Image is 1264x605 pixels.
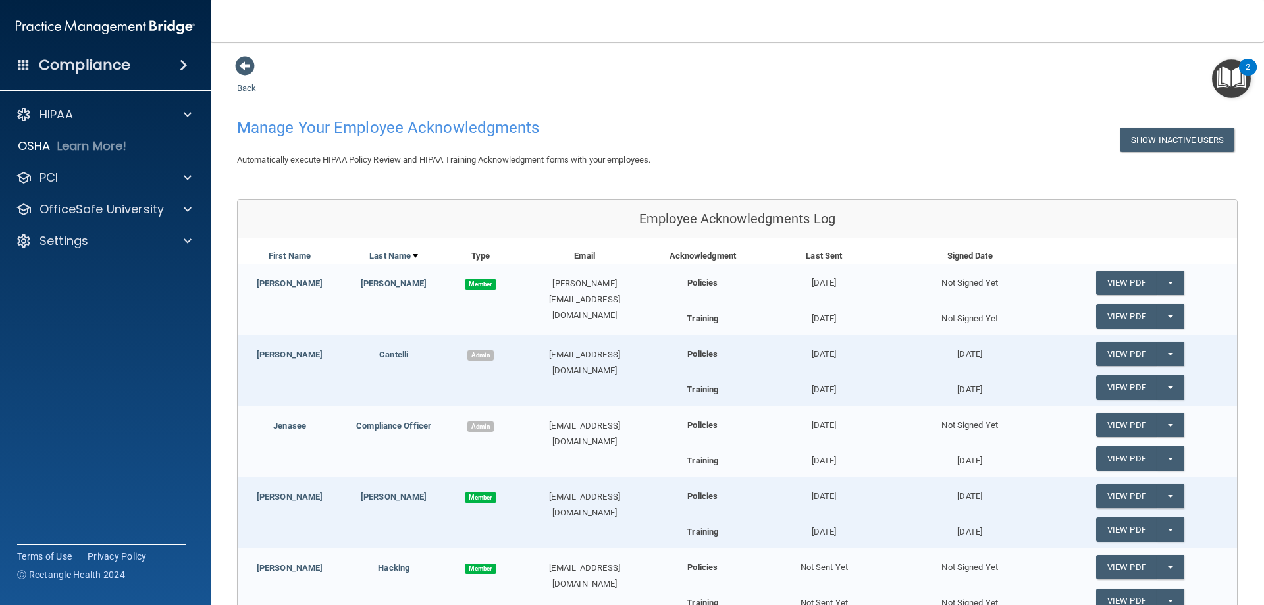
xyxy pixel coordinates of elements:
div: Not Signed Yet [897,264,1042,291]
div: Not Signed Yet [897,304,1042,327]
span: Member [465,279,496,290]
p: HIPAA [39,107,73,122]
a: View PDF [1096,446,1157,471]
b: Training [687,456,718,465]
b: Policies [687,491,718,501]
div: [DATE] [897,446,1042,469]
span: Admin [467,350,494,361]
div: [DATE] [897,375,1042,398]
a: View PDF [1096,413,1157,437]
a: OfficeSafe University [16,201,192,217]
span: Ⓒ Rectangle Health 2024 [17,568,125,581]
a: Settings [16,233,192,249]
div: [DATE] [897,477,1042,504]
a: Jenasee [273,421,306,431]
a: Back [237,67,256,93]
div: Email [515,248,654,264]
div: Employee Acknowledgments Log [238,200,1237,238]
div: [DATE] [751,335,897,362]
div: Not Sent Yet [751,548,897,575]
img: PMB logo [16,14,195,40]
div: [DATE] [751,517,897,540]
a: [PERSON_NAME] [257,350,323,359]
a: View PDF [1096,375,1157,400]
b: Policies [687,349,718,359]
a: [PERSON_NAME] [361,492,427,502]
b: Policies [687,278,718,288]
a: Hacking [378,563,409,573]
b: Training [687,313,718,323]
div: [DATE] [751,375,897,398]
h4: Manage Your Employee Acknowledgments [237,119,812,136]
span: Member [465,564,496,574]
a: Compliance Officer [356,421,431,431]
b: Training [687,384,718,394]
a: View PDF [1096,555,1157,579]
div: [DATE] [751,477,897,504]
p: Settings [39,233,88,249]
div: Not Signed Yet [897,406,1042,433]
a: View PDF [1096,304,1157,329]
div: [PERSON_NAME][EMAIL_ADDRESS][DOMAIN_NAME] [515,276,654,323]
div: Not Signed Yet [897,548,1042,575]
a: [PERSON_NAME] [257,278,323,288]
div: [EMAIL_ADDRESS][DOMAIN_NAME] [515,560,654,592]
a: View PDF [1096,484,1157,508]
p: OfficeSafe University [39,201,164,217]
div: [EMAIL_ADDRESS][DOMAIN_NAME] [515,347,654,379]
a: Privacy Policy [88,550,147,563]
a: Cantelli [379,350,408,359]
b: Policies [687,420,718,430]
div: [EMAIL_ADDRESS][DOMAIN_NAME] [515,418,654,450]
div: Type [446,248,515,264]
button: Show Inactive Users [1120,128,1234,152]
a: First Name [269,248,311,264]
p: OSHA [18,138,51,154]
b: Training [687,527,718,537]
a: HIPAA [16,107,192,122]
div: [DATE] [751,446,897,469]
b: Policies [687,562,718,572]
span: Automatically execute HIPAA Policy Review and HIPAA Training Acknowledgment forms with your emplo... [237,155,650,165]
a: [PERSON_NAME] [257,492,323,502]
a: Terms of Use [17,550,72,563]
div: Signed Date [897,248,1042,264]
div: 2 [1246,67,1250,84]
div: [DATE] [751,406,897,433]
h4: Compliance [39,56,130,74]
span: Member [465,492,496,503]
div: [EMAIL_ADDRESS][DOMAIN_NAME] [515,489,654,521]
p: Learn More! [57,138,127,154]
span: Admin [467,421,494,432]
div: Acknowledgment [654,248,752,264]
div: [DATE] [751,304,897,327]
div: [DATE] [897,335,1042,362]
div: [DATE] [751,264,897,291]
a: [PERSON_NAME] [361,278,427,288]
a: View PDF [1096,517,1157,542]
div: [DATE] [897,517,1042,540]
a: View PDF [1096,342,1157,366]
button: Open Resource Center, 2 new notifications [1212,59,1251,98]
a: View PDF [1096,271,1157,295]
a: [PERSON_NAME] [257,563,323,573]
a: PCI [16,170,192,186]
a: Last Name [369,248,418,264]
div: Last Sent [751,248,897,264]
p: PCI [39,170,58,186]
